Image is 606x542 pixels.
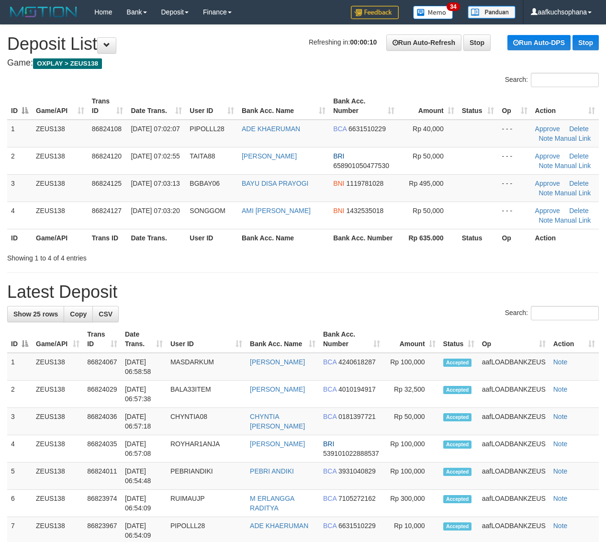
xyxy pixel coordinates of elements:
[7,147,32,174] td: 2
[7,58,599,68] h4: Game:
[131,207,180,215] span: [DATE] 07:03:20
[333,152,344,160] span: BRI
[32,490,83,517] td: ZEUS138
[338,413,376,420] span: Copy 0181397721 to clipboard
[443,386,472,394] span: Accepted
[32,202,88,229] td: ZEUS138
[329,92,398,120] th: Bank Acc. Number: activate to sort column ascending
[238,92,329,120] th: Bank Acc. Name: activate to sort column ascending
[338,358,376,366] span: Copy 4240618287 to clipboard
[553,440,568,448] a: Note
[323,385,337,393] span: BCA
[555,189,591,197] a: Manual Link
[88,229,127,247] th: Trans ID
[535,152,560,160] a: Approve
[167,381,246,408] td: BALA33ITEM
[384,381,439,408] td: Rp 32,500
[507,35,571,50] a: Run Auto-DPS
[121,381,167,408] td: [DATE] 06:57:38
[92,125,122,133] span: 86824108
[92,207,122,215] span: 86824127
[127,229,186,247] th: Date Trans.
[478,463,550,490] td: aafLOADBANKZEUS
[7,174,32,202] td: 3
[92,152,122,160] span: 86824120
[443,413,472,421] span: Accepted
[32,435,83,463] td: ZEUS138
[439,326,478,353] th: Status: activate to sort column ascending
[32,174,88,202] td: ZEUS138
[553,467,568,475] a: Note
[131,180,180,187] span: [DATE] 07:03:13
[443,359,472,367] span: Accepted
[83,435,121,463] td: 86824035
[478,353,550,381] td: aafLOADBANKZEUS
[32,381,83,408] td: ZEUS138
[7,282,599,302] h1: Latest Deposit
[7,435,32,463] td: 4
[121,490,167,517] td: [DATE] 06:54:09
[190,180,220,187] span: BGBAY06
[553,495,568,502] a: Note
[32,229,88,247] th: Game/API
[531,306,599,320] input: Search:
[555,135,591,142] a: Manual Link
[250,413,305,430] a: CHYNTIA [PERSON_NAME]
[7,202,32,229] td: 4
[338,385,376,393] span: Copy 4010194917 to clipboard
[121,326,167,353] th: Date Trans.: activate to sort column ascending
[553,522,568,530] a: Note
[535,180,560,187] a: Approve
[309,38,377,46] span: Refreshing in:
[167,408,246,435] td: CHYNTIA08
[121,408,167,435] td: [DATE] 06:57:18
[250,522,308,530] a: ADE KHAERUMAN
[539,162,553,169] a: Note
[498,92,531,120] th: Op: activate to sort column ascending
[458,229,498,247] th: Status
[338,467,376,475] span: Copy 3931040829 to clipboard
[121,463,167,490] td: [DATE] 06:54:48
[167,326,246,353] th: User ID: activate to sort column ascending
[323,467,337,475] span: BCA
[186,229,238,247] th: User ID
[7,463,32,490] td: 5
[550,326,599,353] th: Action: activate to sort column ascending
[505,73,599,87] label: Search:
[531,73,599,87] input: Search:
[338,495,376,502] span: Copy 7105272162 to clipboard
[83,381,121,408] td: 86824029
[83,326,121,353] th: Trans ID: activate to sort column ascending
[463,34,491,51] a: Stop
[131,125,180,133] span: [DATE] 07:02:07
[443,468,472,476] span: Accepted
[572,35,599,50] a: Stop
[478,435,550,463] td: aafLOADBANKZEUS
[319,326,384,353] th: Bank Acc. Number: activate to sort column ascending
[333,162,389,169] span: Copy 658901050477530 to clipboard
[329,229,398,247] th: Bank Acc. Number
[539,189,553,197] a: Note
[505,306,599,320] label: Search:
[7,120,32,147] td: 1
[250,440,305,448] a: [PERSON_NAME]
[535,207,560,215] a: Approve
[398,92,458,120] th: Amount: activate to sort column ascending
[384,435,439,463] td: Rp 100,000
[555,216,591,224] a: Manual Link
[131,152,180,160] span: [DATE] 07:02:55
[384,353,439,381] td: Rp 100,000
[83,408,121,435] td: 86824036
[338,522,376,530] span: Copy 6631510229 to clipboard
[333,180,344,187] span: BNI
[323,413,337,420] span: BCA
[99,310,112,318] span: CSV
[498,120,531,147] td: - - -
[413,152,444,160] span: Rp 50,000
[348,125,386,133] span: Copy 6631510229 to clipboard
[384,326,439,353] th: Amount: activate to sort column ascending
[186,92,238,120] th: User ID: activate to sort column ascending
[333,125,347,133] span: BCA
[350,38,377,46] strong: 00:00:10
[83,353,121,381] td: 86824067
